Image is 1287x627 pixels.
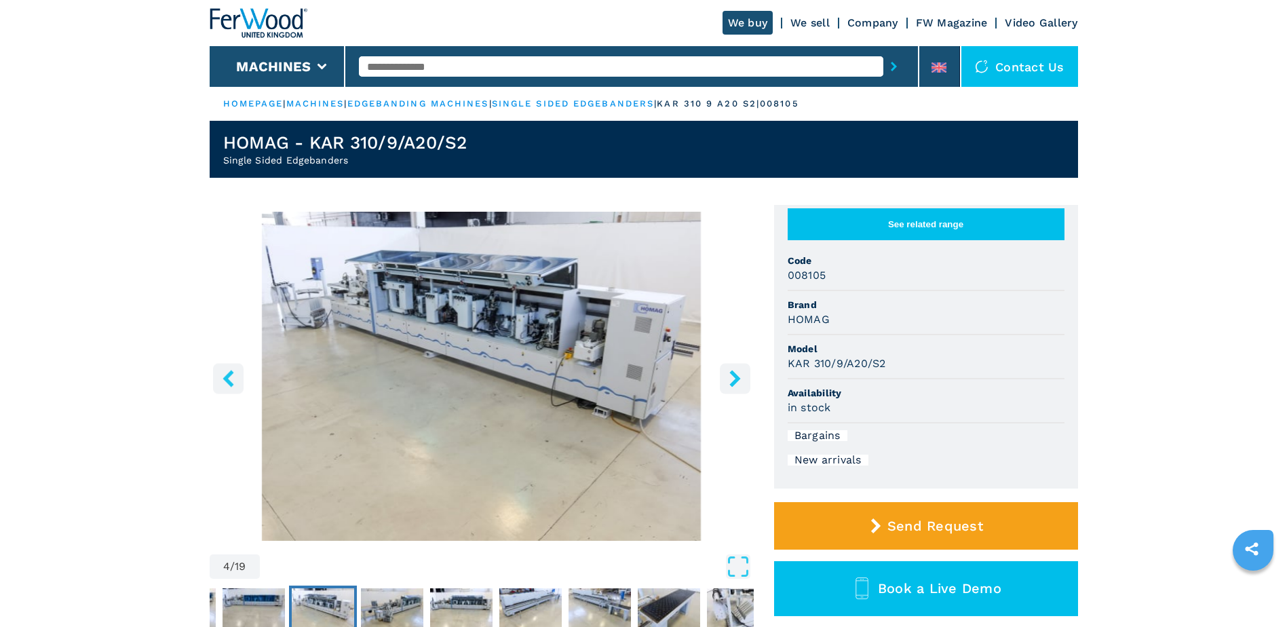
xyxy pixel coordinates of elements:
[210,212,754,541] div: Go to Slide 4
[883,51,904,82] button: submit-button
[235,561,246,572] span: 19
[788,311,830,327] h3: HOMAG
[1235,532,1269,566] a: sharethis
[283,98,286,109] span: |
[788,356,886,371] h3: KAR 310/9/A20/S2
[788,298,1064,311] span: Brand
[788,342,1064,356] span: Model
[788,400,831,415] h3: in stock
[887,518,983,534] span: Send Request
[263,554,750,579] button: Open Fullscreen
[847,16,898,29] a: Company
[975,60,988,73] img: Contact us
[788,386,1064,400] span: Availability
[720,363,750,394] button: right-button
[878,580,1001,596] span: Book a Live Demo
[723,11,773,35] a: We buy
[916,16,988,29] a: FW Magazine
[788,254,1064,267] span: Code
[657,98,760,110] p: kar 310 9 a20 s2 |
[788,267,826,283] h3: 008105
[347,98,489,109] a: edgebanding machines
[489,98,492,109] span: |
[788,455,868,465] div: New arrivals
[760,98,799,110] p: 008105
[223,561,230,572] span: 4
[774,502,1078,550] button: Send Request
[1229,566,1277,617] iframe: Chat
[788,430,847,441] div: Bargains
[210,212,754,541] img: Single Sided Edgebanders HOMAG KAR 310/9/A20/S2
[344,98,347,109] span: |
[213,363,244,394] button: left-button
[230,561,235,572] span: /
[236,58,311,75] button: Machines
[223,132,467,153] h1: HOMAG - KAR 310/9/A20/S2
[210,8,307,38] img: Ferwood
[223,153,467,167] h2: Single Sided Edgebanders
[961,46,1078,87] div: Contact us
[1005,16,1077,29] a: Video Gallery
[774,561,1078,616] button: Book a Live Demo
[790,16,830,29] a: We sell
[492,98,654,109] a: single sided edgebanders
[654,98,657,109] span: |
[286,98,345,109] a: machines
[223,98,284,109] a: HOMEPAGE
[788,208,1064,240] button: See related range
